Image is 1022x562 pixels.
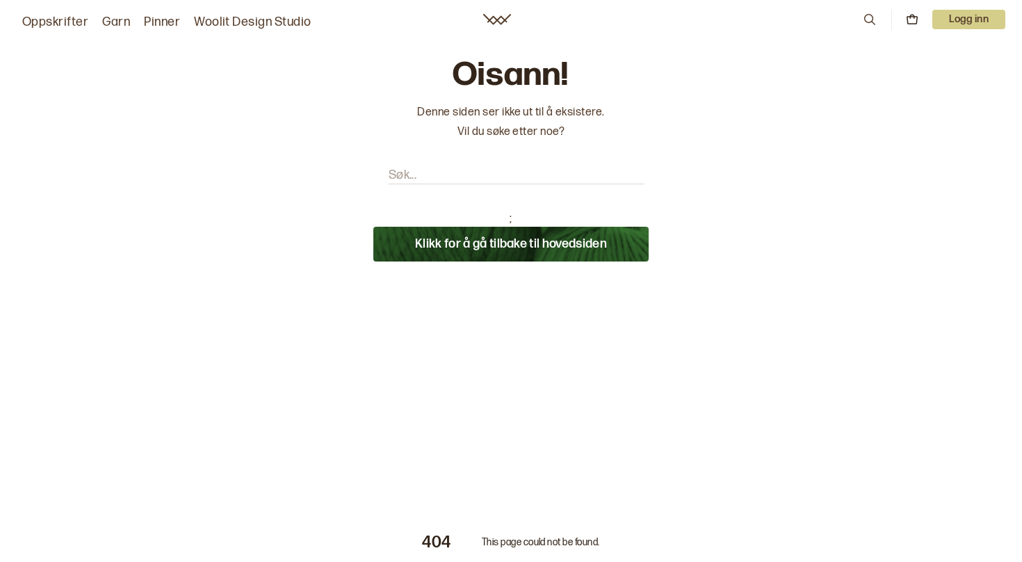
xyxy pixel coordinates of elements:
h1: Oisann! [453,56,569,97]
a: Pinner [144,13,180,32]
p: Logg inn [932,10,1005,29]
div: Vil du søke etter noe? [457,122,565,142]
h1: 404 [422,525,467,559]
label: Søk... [389,167,416,184]
button: Klikk for å gå tilbake til hovedsiden [373,227,649,262]
a: Woolit Design Studio [194,13,311,32]
button: User dropdown [932,10,1005,29]
a: Woolit [483,14,511,25]
a: Garn [102,13,130,32]
div: Denne siden ser ikke ut til å eksistere. [417,103,604,122]
a: Oppskrifter [22,13,88,32]
h2: This page could not be found . [482,525,600,559]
